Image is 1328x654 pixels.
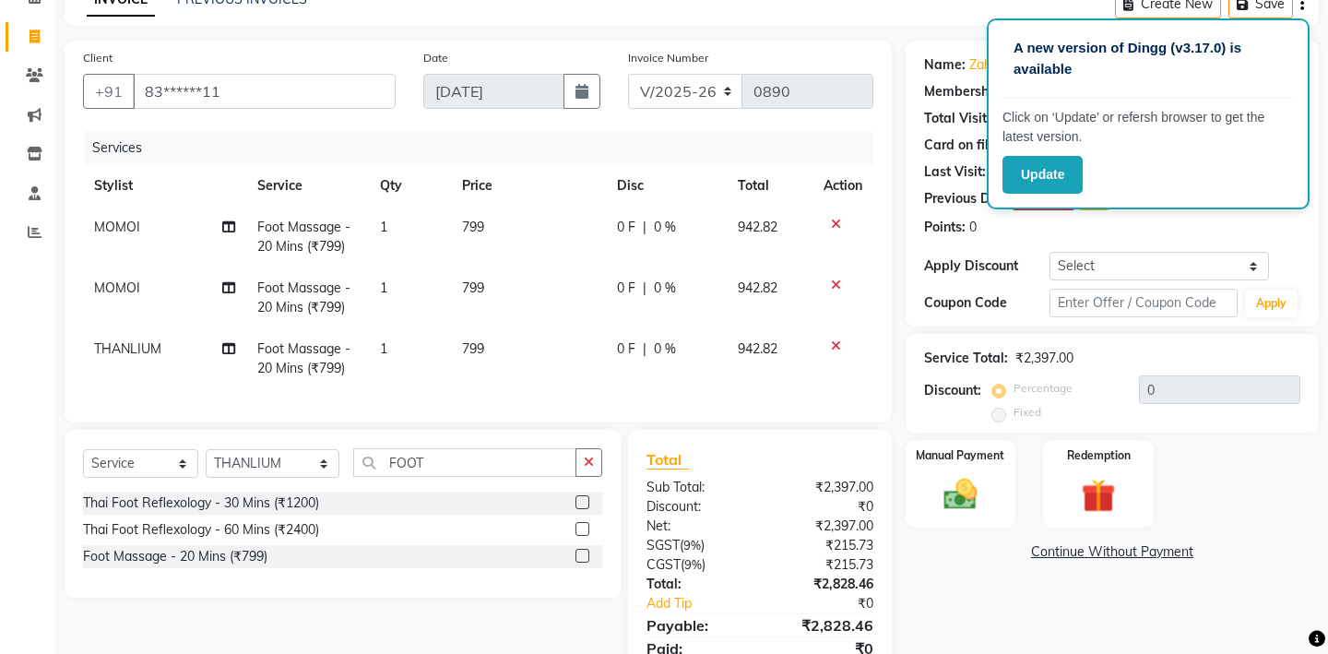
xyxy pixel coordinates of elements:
[83,493,319,513] div: Thai Foot Reflexology - 30 Mins (₹1200)
[924,381,981,400] div: Discount:
[1015,349,1073,368] div: ₹2,397.00
[646,537,680,553] span: SGST
[617,339,635,359] span: 0 F
[423,50,448,66] label: Date
[738,219,777,235] span: 942.82
[83,165,246,207] th: Stylist
[1014,38,1283,79] p: A new version of Dingg (v3.17.0) is available
[257,279,350,315] span: Foot Massage - 20 Mins (₹799)
[654,339,676,359] span: 0 %
[633,536,760,555] div: ( )
[933,475,989,514] img: _cash.svg
[606,165,727,207] th: Disc
[94,279,140,296] span: MOMOI
[924,189,1009,210] div: Previous Due:
[380,340,387,357] span: 1
[646,556,681,573] span: CGST
[916,447,1004,464] label: Manual Payment
[462,279,484,296] span: 799
[1067,447,1131,464] label: Redemption
[924,293,1049,313] div: Coupon Code
[633,517,760,536] div: Net:
[633,614,760,636] div: Payable:
[760,536,887,555] div: ₹215.73
[617,279,635,298] span: 0 F
[369,165,450,207] th: Qty
[727,165,812,207] th: Total
[1071,475,1126,517] img: _gift.svg
[654,218,676,237] span: 0 %
[643,279,646,298] span: |
[83,74,135,109] button: +91
[83,520,319,540] div: Thai Foot Reflexology - 60 Mins (₹2400)
[738,340,777,357] span: 942.82
[654,279,676,298] span: 0 %
[738,279,777,296] span: 942.82
[94,340,161,357] span: THANLIUM
[94,219,140,235] span: MOMOI
[760,555,887,575] div: ₹215.73
[924,218,966,237] div: Points:
[760,478,887,497] div: ₹2,397.00
[1245,290,1298,317] button: Apply
[760,614,887,636] div: ₹2,828.46
[909,542,1315,562] a: Continue Without Payment
[684,557,702,572] span: 9%
[246,165,369,207] th: Service
[633,478,760,497] div: Sub Total:
[451,165,606,207] th: Price
[969,218,977,237] div: 0
[1014,404,1041,421] label: Fixed
[924,109,997,128] div: Total Visits:
[633,575,760,594] div: Total:
[924,162,986,182] div: Last Visit:
[633,594,781,613] a: Add Tip
[1014,380,1073,397] label: Percentage
[462,219,484,235] span: 799
[760,575,887,594] div: ₹2,828.46
[1002,108,1294,147] p: Click on ‘Update’ or refersh browser to get the latest version.
[924,136,1000,155] div: Card on file:
[643,218,646,237] span: |
[133,74,396,109] input: Search by Name/Mobile/Email/Code
[85,131,887,165] div: Services
[924,349,1008,368] div: Service Total:
[257,219,350,255] span: Foot Massage - 20 Mins (₹799)
[380,219,387,235] span: 1
[1002,156,1083,194] button: Update
[812,165,873,207] th: Action
[924,82,1300,101] div: No Active Membership
[462,340,484,357] span: 799
[924,55,966,75] div: Name:
[924,82,1004,101] div: Membership:
[257,340,350,376] span: Foot Massage - 20 Mins (₹799)
[646,450,689,470] span: Total
[617,218,635,237] span: 0 F
[760,497,887,517] div: ₹0
[1049,289,1238,317] input: Enter Offer / Coupon Code
[760,517,887,536] div: ₹2,397.00
[83,50,113,66] label: Client
[969,55,998,75] a: Zah .
[353,448,576,477] input: Search or Scan
[924,256,1049,276] div: Apply Discount
[83,547,267,566] div: Foot Massage - 20 Mins (₹799)
[633,555,760,575] div: ( )
[683,538,701,553] span: 9%
[781,594,887,613] div: ₹0
[633,497,760,517] div: Discount:
[643,339,646,359] span: |
[628,50,708,66] label: Invoice Number
[380,279,387,296] span: 1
